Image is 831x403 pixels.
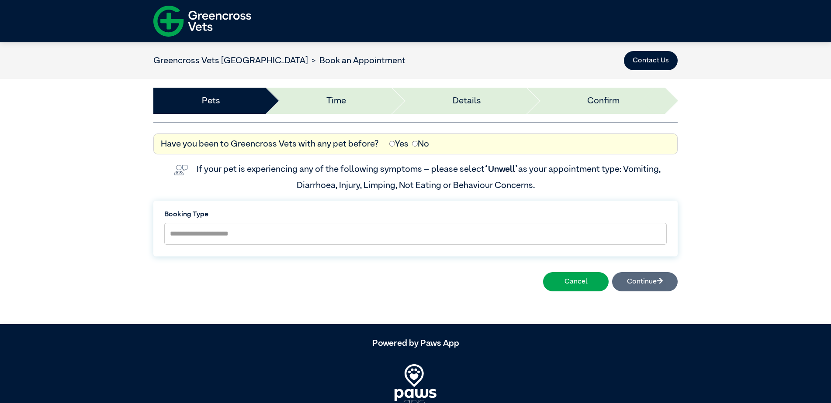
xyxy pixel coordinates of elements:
[308,54,405,67] li: Book an Appointment
[170,161,191,179] img: vet
[153,2,251,40] img: f-logo
[389,141,395,147] input: Yes
[197,165,662,189] label: If your pet is experiencing any of the following symptoms – please select as your appointment typ...
[543,272,609,291] button: Cancel
[412,137,429,150] label: No
[412,141,418,147] input: No
[153,338,678,348] h5: Powered by Paws App
[161,137,379,150] label: Have you been to Greencross Vets with any pet before?
[164,209,667,220] label: Booking Type
[624,51,678,70] button: Contact Us
[485,165,518,174] span: “Unwell”
[153,56,308,65] a: Greencross Vets [GEOGRAPHIC_DATA]
[153,54,405,67] nav: breadcrumb
[202,94,220,107] a: Pets
[389,137,409,150] label: Yes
